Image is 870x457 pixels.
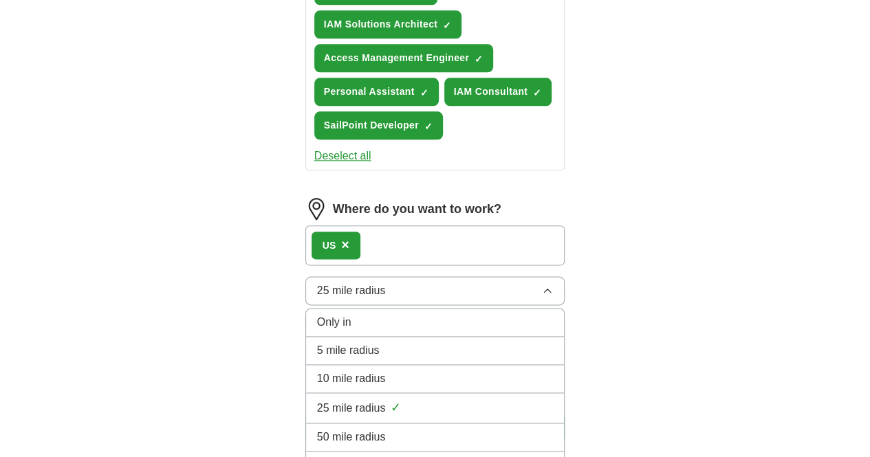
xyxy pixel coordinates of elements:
span: IAM Solutions Architect [324,17,437,32]
span: ✓ [533,87,541,98]
span: SailPoint Developer [324,118,419,133]
span: ✓ [443,20,451,31]
label: Where do you want to work? [333,200,501,219]
button: Deselect all [314,148,371,164]
button: Access Management Engineer✓ [314,44,493,72]
span: 10 mile radius [317,370,386,387]
span: IAM Consultant [454,85,528,99]
span: ✓ [424,121,433,132]
span: 25 mile radius [317,282,386,299]
span: Personal Assistant [324,85,415,99]
span: 50 mile radius [317,429,386,445]
span: Only in [317,314,351,331]
span: ✓ [475,54,483,65]
img: location.png [305,198,327,220]
span: 25 mile radius [317,400,386,416]
button: IAM Consultant✓ [444,78,552,106]
button: IAM Solutions Architect✓ [314,10,461,38]
span: Access Management Engineer [324,51,469,65]
button: 25 mile radius [305,276,565,305]
div: US [323,238,336,253]
span: ✓ [391,399,401,417]
button: Personal Assistant✓ [314,78,439,106]
button: SailPoint Developer✓ [314,111,443,140]
span: 5 mile radius [317,342,380,359]
span: ✓ [420,87,428,98]
span: × [341,237,349,252]
button: × [341,235,349,256]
